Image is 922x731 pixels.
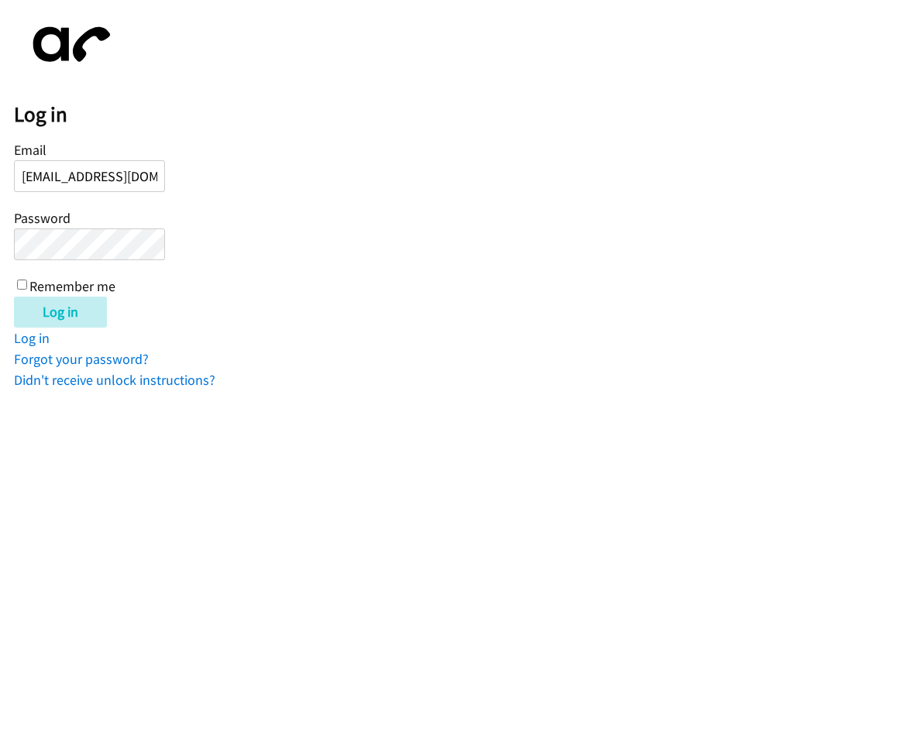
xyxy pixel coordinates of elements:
[14,297,107,328] input: Log in
[14,141,46,159] label: Email
[14,350,149,368] a: Forgot your password?
[14,371,215,389] a: Didn't receive unlock instructions?
[14,209,71,227] label: Password
[29,277,115,295] label: Remember me
[14,14,122,75] img: aphone-8a226864a2ddd6a5e75d1ebefc011f4aa8f32683c2d82f3fb0802fe031f96514.svg
[14,101,922,128] h2: Log in
[14,329,50,347] a: Log in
